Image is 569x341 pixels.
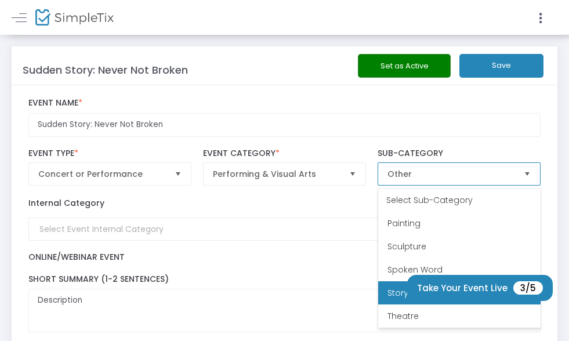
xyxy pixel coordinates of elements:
[28,197,104,209] label: Internal Category
[39,223,519,235] input: Select Event Internal Category
[387,264,443,275] span: Spoken Word
[28,113,541,137] input: Enter Event Name
[358,54,451,78] button: Set as Active
[38,168,166,180] span: Concert or Performance
[28,251,125,263] span: Online/Webinar Event
[345,163,361,185] button: Select
[28,273,169,285] span: Short Summary (1-2 Sentences)
[23,62,188,78] m-panel-title: Sudden Story: Never Not Broken
[203,148,367,159] label: Event Category
[519,163,535,185] button: Select
[513,281,543,295] span: 3/5
[387,287,436,299] span: Story Telling
[170,163,186,185] button: Select
[213,168,340,180] span: Performing & Visual Arts
[378,188,541,212] div: Select Sub-Category
[387,217,421,229] span: Painting
[407,275,553,301] button: Take Your Event Live3/5
[387,168,515,180] span: Other
[28,98,541,108] label: Event Name
[387,241,426,252] span: Sculpture
[378,148,541,159] label: Sub-Category
[387,310,419,322] span: Theatre
[459,54,543,78] button: Save
[28,148,192,159] label: Event Type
